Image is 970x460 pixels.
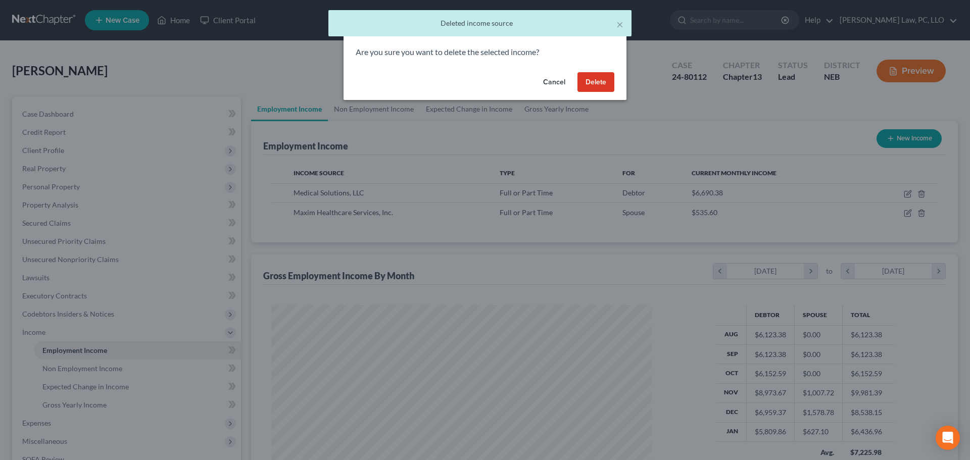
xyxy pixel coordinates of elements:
p: Are you sure you want to delete the selected income? [356,46,614,58]
div: Open Intercom Messenger [936,426,960,450]
button: Cancel [535,72,573,92]
button: × [616,18,623,30]
div: Deleted income source [336,18,623,28]
button: Delete [577,72,614,92]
